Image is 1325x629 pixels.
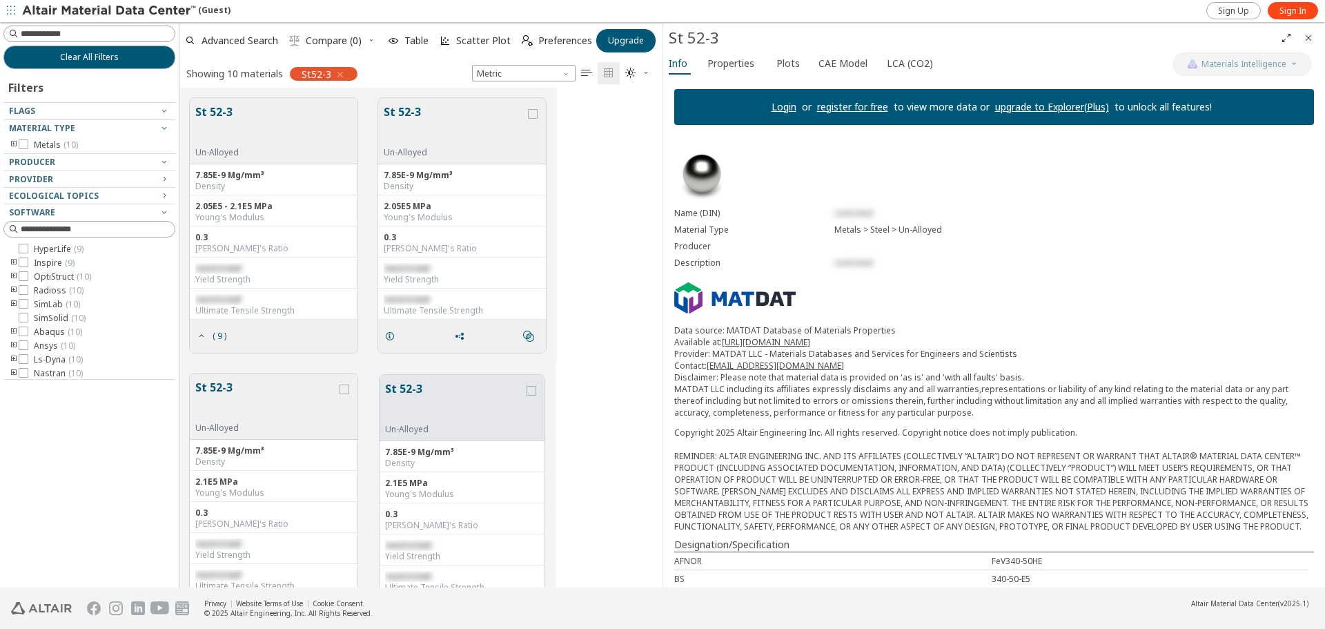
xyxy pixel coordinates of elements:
[9,368,19,379] i: toogle group
[384,212,540,223] div: Young's Modulus
[1191,599,1308,608] div: (v2025.1)
[195,201,352,212] div: 2.05E5 - 2.1E5 MPa
[195,519,352,530] div: [PERSON_NAME]'s Ratio
[378,322,407,350] button: Details
[9,271,19,282] i: toogle group
[384,201,540,212] div: 2.05E5 MPa
[213,332,226,340] span: ( 9 )
[186,67,283,80] div: Showing 10 materials
[195,581,352,592] div: Ultimate Tensile Strength
[674,427,1314,532] div: Copyright 2025 Altair Engineering Inc. All rights reserved. Copyright notice does not imply publi...
[195,104,239,147] button: St 52-3
[9,327,19,338] i: toogle group
[66,298,80,310] span: ( 10 )
[195,147,239,158] div: Un-Alloyed
[34,285,84,296] span: Radioss
[1191,599,1278,608] span: Altair Material Data Center
[195,262,241,274] span: restricted
[707,52,754,75] span: Properties
[887,52,933,75] span: LCA (CO2)
[834,257,873,269] span: restricted
[34,244,84,255] span: HyperLife
[195,212,352,223] div: Young's Modulus
[581,68,592,79] i: 
[817,100,888,113] a: register for free
[9,340,19,351] i: toogle group
[669,27,1275,49] div: St 52-3
[596,29,656,52] button: Upgrade
[3,69,50,102] div: Filters
[576,62,598,84] button: Table View
[68,354,83,365] span: ( 10 )
[195,305,352,316] div: Ultimate Tensile Strength
[9,139,19,151] i: toogle group
[204,599,226,608] a: Privacy
[722,336,810,348] a: [URL][DOMAIN_NAME]
[195,243,352,254] div: [PERSON_NAME]'s Ratio
[992,573,1309,585] div: 340-50-E5
[674,224,834,235] div: Material Type
[385,478,539,489] div: 2.1E5 MPa
[65,257,75,269] span: ( 9 )
[674,282,796,314] img: Logo - Provider
[625,68,636,79] i: 
[1187,59,1198,70] img: AI Copilot
[195,293,241,305] span: restricted
[236,599,303,608] a: Website Terms of Use
[1201,59,1286,70] span: Materials Intelligence
[674,538,1314,552] div: Designation/Specification
[669,52,687,75] span: Info
[674,147,729,202] img: Material Type Image
[68,326,82,338] span: ( 10 )
[34,313,86,324] span: SimSolid
[472,65,576,81] span: Metric
[1297,27,1319,49] button: Close
[195,445,352,456] div: 7.85E-9 Mg/mm³
[384,170,540,181] div: 7.85E-9 Mg/mm³
[9,354,19,365] i: toogle group
[674,555,992,567] div: AFNOR
[1279,6,1306,17] span: Sign In
[9,105,35,117] span: Flags
[456,36,511,46] span: Scatter Plot
[1268,2,1318,19] a: Sign In
[34,340,75,351] span: Ansys
[384,305,540,316] div: Ultimate Tensile Strength
[61,340,75,351] span: ( 10 )
[195,423,337,434] div: Un-Alloyed
[195,550,352,561] div: Yield Strength
[34,139,78,151] span: Metals
[1218,6,1249,17] span: Sign Up
[385,582,539,593] div: Ultimate Tensile Strength
[384,243,540,254] div: [PERSON_NAME]'s Ratio
[190,322,233,350] button: ( 9 )
[796,100,817,114] p: or
[385,509,539,520] div: 0.3
[776,52,800,75] span: Plots
[384,232,540,243] div: 0.3
[384,274,540,285] div: Yield Strength
[834,224,1314,235] div: Metals > Steel > Un-Alloyed
[9,156,55,168] span: Producer
[1206,2,1261,19] a: Sign Up
[34,258,75,269] span: Inspire
[385,520,539,531] div: [PERSON_NAME]'s Ratio
[888,100,995,114] p: to view more data or
[195,232,352,243] div: 0.3
[9,206,55,218] span: Software
[3,46,175,69] button: Clear All Filters
[523,331,534,342] i: 
[195,487,352,499] div: Young's Modulus
[385,380,524,424] button: St 52-3
[384,104,525,147] button: St 52-3
[195,456,352,467] div: Density
[22,4,198,18] img: Altair Material Data Center
[9,299,19,310] i: toogle group
[707,360,844,371] a: [EMAIL_ADDRESS][DOMAIN_NAME]
[195,379,337,423] button: St 52-3
[385,570,431,582] span: restricted
[448,322,477,350] button: Share
[204,608,373,618] div: © 2025 Altair Engineering, Inc. All Rights Reserved.
[9,285,19,296] i: toogle group
[195,274,352,285] div: Yield Strength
